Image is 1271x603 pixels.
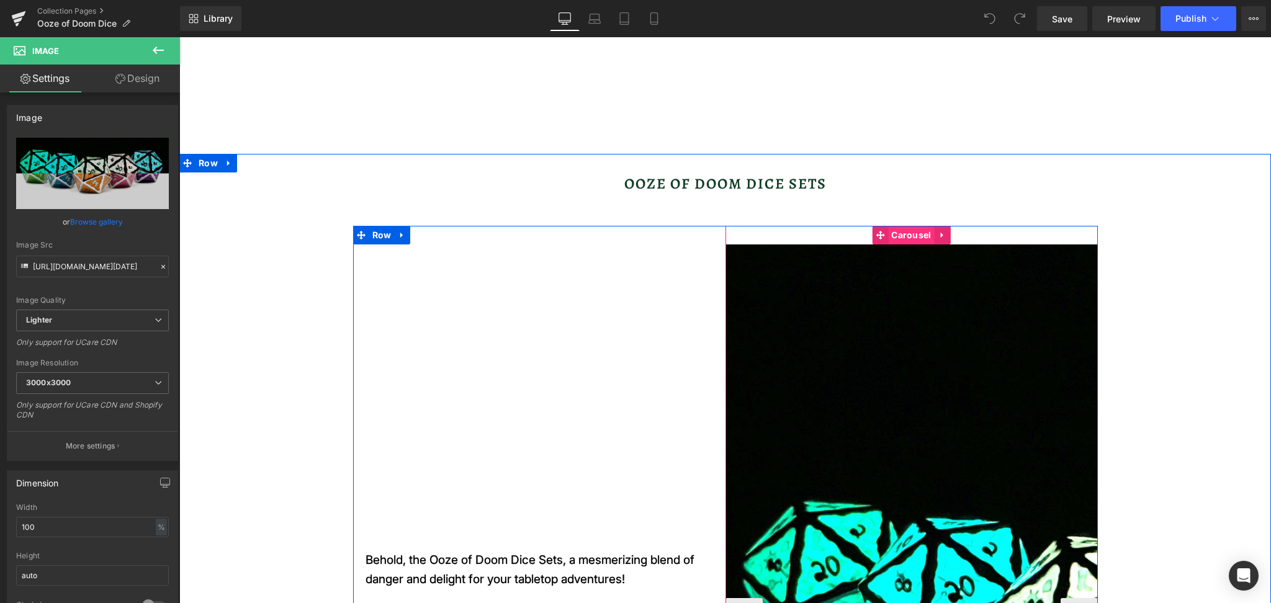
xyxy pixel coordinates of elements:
[1007,6,1032,31] button: Redo
[156,519,167,535] div: %
[16,296,169,305] div: Image Quality
[190,189,215,207] span: Row
[1052,12,1072,25] span: Save
[70,211,123,233] a: Browse gallery
[16,359,169,367] div: Image Resolution
[16,337,169,355] div: Only support for UCare CDN
[186,514,534,552] p: Behold, the Ooze of Doom Dice Sets, a mesmerizing blend of danger and delight for your tabletop a...
[16,400,169,428] div: Only support for UCare CDN and Shopify CDN
[16,215,169,228] div: or
[16,552,169,560] div: Height
[215,189,231,207] a: Expand / Collapse
[26,315,52,324] b: Lighter
[37,19,117,29] span: Ooze of Doom Dice
[709,189,755,207] span: Carousel
[16,565,169,586] input: auto
[66,440,115,452] p: More settings
[639,6,669,31] a: Mobile
[977,6,1002,31] button: Undo
[1175,14,1206,24] span: Publish
[32,46,59,56] span: Image
[1161,6,1236,31] button: Publish
[92,65,182,92] a: Design
[1229,561,1259,591] div: Open Intercom Messenger
[1107,12,1141,25] span: Preview
[26,378,71,387] b: 3000x3000
[550,6,580,31] a: Desktop
[445,136,647,156] span: Ooze of doom dice sets
[755,189,771,207] a: Expand / Collapse
[16,117,42,135] span: Row
[580,6,609,31] a: Laptop
[16,517,169,537] input: auto
[16,256,169,277] input: Link
[1092,6,1156,31] a: Preview
[204,13,233,24] span: Library
[37,6,180,16] a: Collection Pages
[1241,6,1266,31] button: More
[16,471,59,488] div: Dimension
[42,117,58,135] a: Expand / Collapse
[16,241,169,249] div: Image Src
[609,6,639,31] a: Tablet
[16,105,42,123] div: Image
[180,6,241,31] a: New Library
[16,503,169,512] div: Width
[7,431,177,460] button: More settings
